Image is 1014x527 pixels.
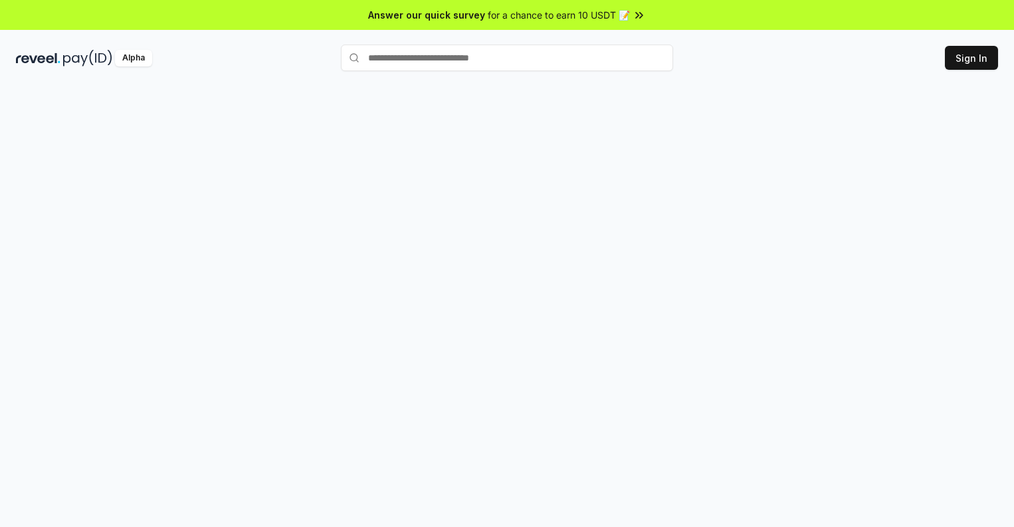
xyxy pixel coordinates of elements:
[488,8,630,22] span: for a chance to earn 10 USDT 📝
[368,8,485,22] span: Answer our quick survey
[63,50,112,66] img: pay_id
[16,50,60,66] img: reveel_dark
[115,50,152,66] div: Alpha
[945,46,998,70] button: Sign In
